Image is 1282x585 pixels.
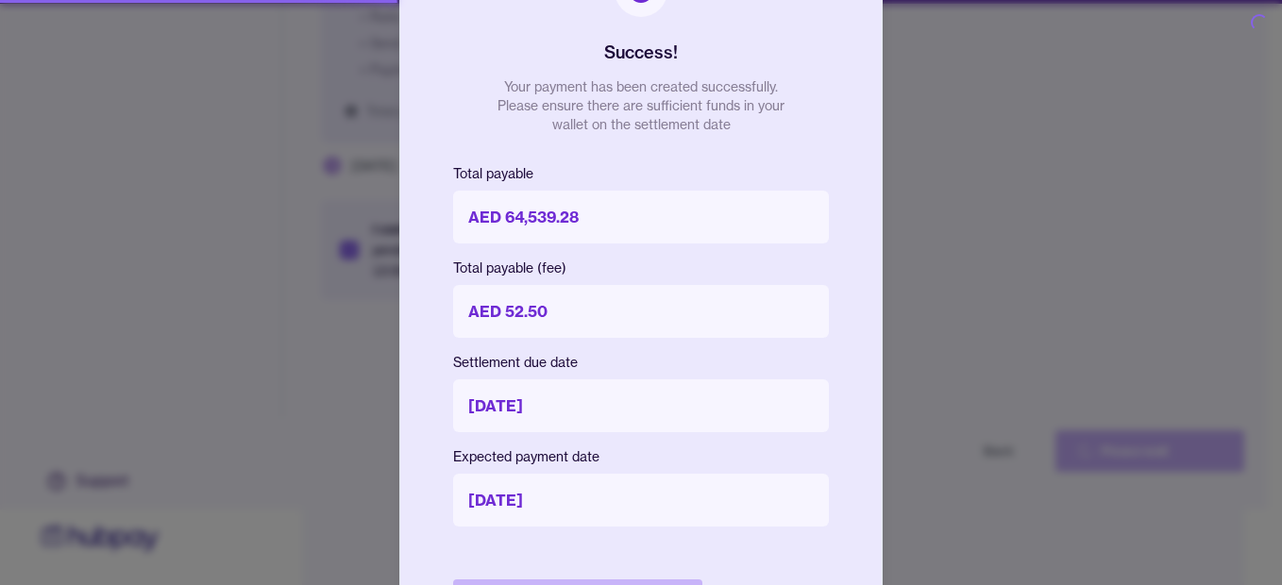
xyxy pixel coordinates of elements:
[604,40,678,66] h2: Success!
[453,285,829,338] p: AED 52.50
[453,474,829,526] p: [DATE]
[453,259,829,277] p: Total payable (fee)
[453,379,829,432] p: [DATE]
[453,447,829,466] p: Expected payment date
[490,77,792,134] p: Your payment has been created successfully. Please ensure there are sufficient funds in your wall...
[453,191,829,243] p: AED 64,539.28
[453,164,829,183] p: Total payable
[453,353,829,372] p: Settlement due date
